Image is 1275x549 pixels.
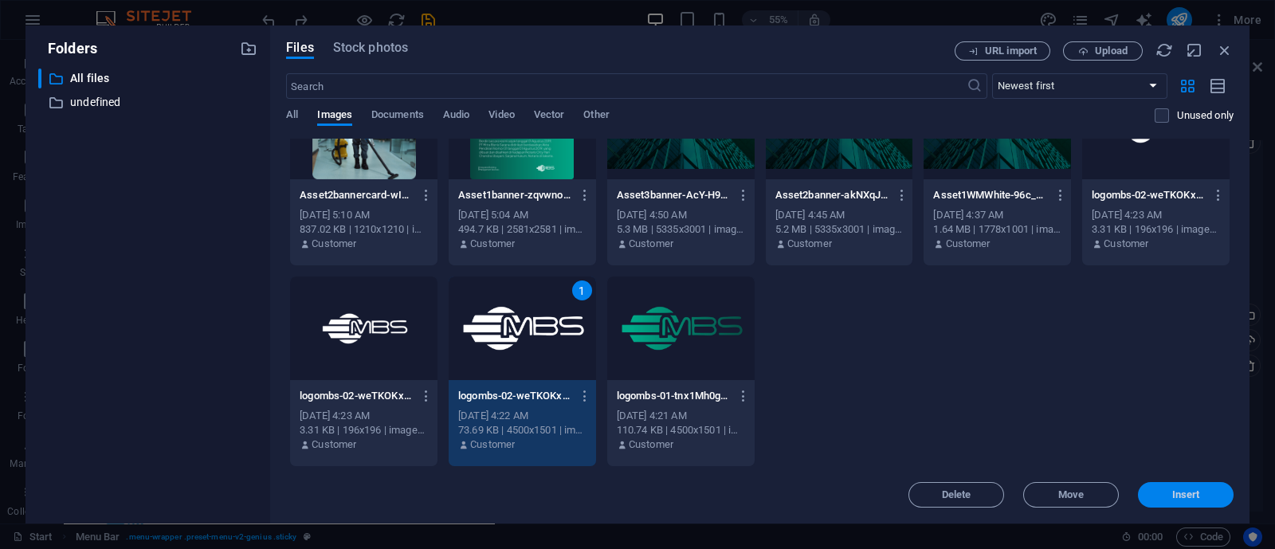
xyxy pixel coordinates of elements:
[534,105,565,127] span: Vector
[38,69,41,88] div: ​
[1138,482,1234,508] button: Insert
[985,46,1037,56] span: URL import
[443,105,469,127] span: Audio
[946,237,991,251] p: Customer
[458,188,571,202] p: Asset1banner-zqvwnoaG3LsmZsytb4ky3Q.png
[458,389,571,403] p: logombs-02-weTKOKxceykLJ6xkxTyvhg.png
[470,437,515,452] p: Customer
[1177,108,1234,123] p: Displays only files that are not in use on the website. Files added during this session can still...
[617,208,745,222] div: [DATE] 4:50 AM
[1058,490,1084,500] span: Move
[312,237,356,251] p: Customer
[933,208,1061,222] div: [DATE] 4:37 AM
[70,69,228,88] p: All files
[286,38,314,57] span: Files
[70,93,228,112] p: undefined
[1155,41,1173,59] i: Reload
[240,40,257,57] i: Create new folder
[38,38,97,59] p: Folders
[286,73,966,99] input: Search
[1063,41,1143,61] button: Upload
[942,490,971,500] span: Delete
[1095,46,1128,56] span: Upload
[1092,222,1220,237] div: 3.31 KB | 196x196 | image/png
[286,105,298,127] span: All
[775,208,904,222] div: [DATE] 4:45 AM
[458,409,586,423] div: [DATE] 4:22 AM
[300,222,428,237] div: 837.02 KB | 1210x1210 | image/png
[300,188,413,202] p: Asset2bannercard-wISTs4fsx73x58UeaK6vYg.png
[300,423,428,437] div: 3.31 KB | 196x196 | image/png
[629,237,673,251] p: Customer
[908,482,1004,508] button: Delete
[1023,482,1119,508] button: Move
[775,188,889,202] p: Asset2banner-akNXqJo7WAGoZUrFld7XKg.png
[1186,41,1203,59] i: Minimize
[629,437,673,452] p: Customer
[1216,41,1234,59] i: Close
[933,188,1046,202] p: Asset1WMWhite-96c_BykxeFe6aUwVw19jQQ.png
[617,423,745,437] div: 110.74 KB | 4500x1501 | image/png
[317,105,352,127] span: Images
[583,105,609,127] span: Other
[1172,490,1200,500] span: Insert
[617,222,745,237] div: 5.3 MB | 5335x3001 | image/png
[333,38,408,57] span: Stock photos
[617,389,730,403] p: logombs-01-tnx1Mh0grmqCJqz_x4B9yg.png
[775,222,904,237] div: 5.2 MB | 5335x3001 | image/png
[312,437,356,452] p: Customer
[300,208,428,222] div: [DATE] 5:10 AM
[458,423,586,437] div: 73.69 KB | 4500x1501 | image/png
[300,409,428,423] div: [DATE] 4:23 AM
[1104,237,1148,251] p: Customer
[1092,208,1220,222] div: [DATE] 4:23 AM
[1092,188,1205,202] p: logombs-02-weTKOKxceykLJ6xkxTyvhg-XybLO6GLixLfXfVwMBAO6g.png
[38,92,257,112] div: undefined
[470,237,515,251] p: Customer
[371,105,424,127] span: Documents
[488,105,514,127] span: Video
[458,208,586,222] div: [DATE] 5:04 AM
[955,41,1050,61] button: URL import
[787,237,832,251] p: Customer
[617,188,730,202] p: Asset3banner-AcY-H943Gs7bSPdTQCAybA.png
[572,280,592,300] div: 1
[617,409,745,423] div: [DATE] 4:21 AM
[300,389,413,403] p: logombs-02-weTKOKxceykLJ6xkxTyvhg-lcxpFOE20yaZTIYxRUxjUQ.png
[933,222,1061,237] div: 1.64 MB | 1778x1001 | image/png
[458,222,586,237] div: 494.7 KB | 2581x2581 | image/png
